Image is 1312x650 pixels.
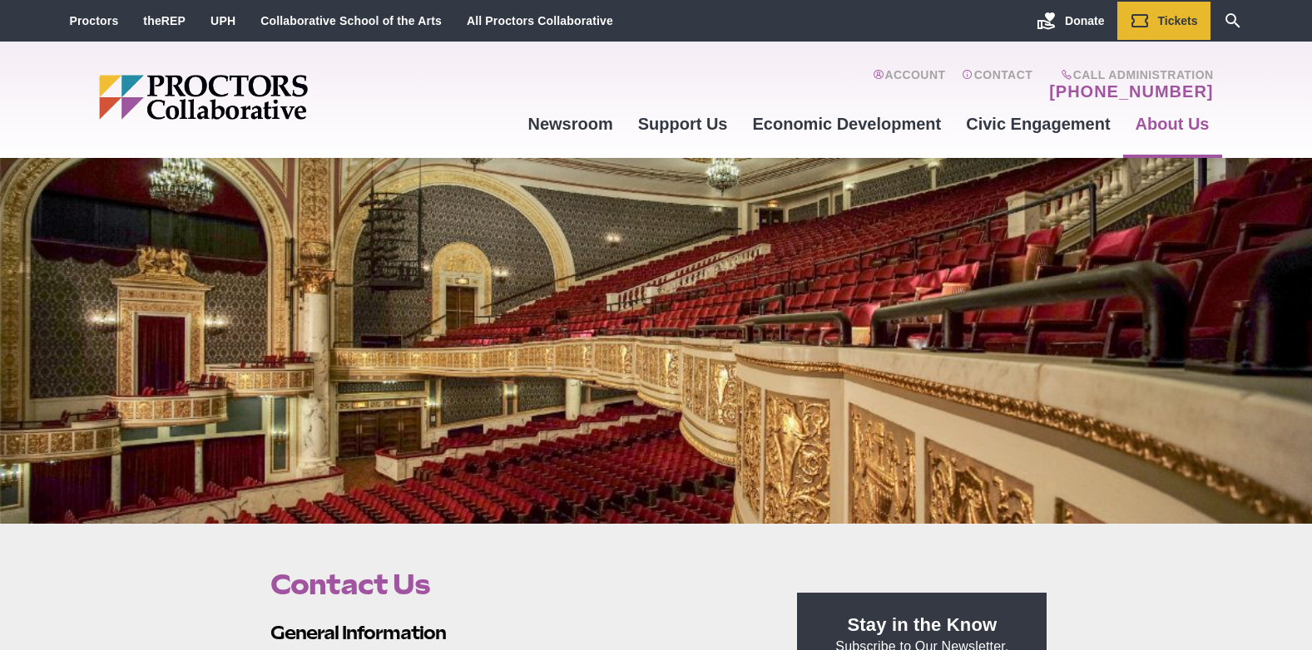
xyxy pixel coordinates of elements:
a: Newsroom [515,101,625,146]
a: Collaborative School of the Arts [260,14,442,27]
a: Proctors [70,14,119,27]
h1: Contact Us [270,569,760,600]
a: Contact [962,68,1032,101]
a: [PHONE_NUMBER] [1049,81,1213,101]
a: About Us [1123,101,1222,146]
a: UPH [210,14,235,27]
a: Support Us [626,101,740,146]
a: Economic Development [740,101,954,146]
span: Donate [1065,14,1104,27]
a: Tickets [1117,2,1211,40]
a: Account [873,68,945,101]
a: theREP [143,14,186,27]
a: All Proctors Collaborative [467,14,613,27]
span: Call Administration [1044,68,1213,81]
img: Proctors logo [99,75,436,120]
a: Search [1211,2,1255,40]
strong: Stay in the Know [848,614,998,635]
span: Tickets [1158,14,1198,27]
a: Civic Engagement [953,101,1122,146]
h2: General Information [270,620,760,646]
a: Donate [1024,2,1116,40]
